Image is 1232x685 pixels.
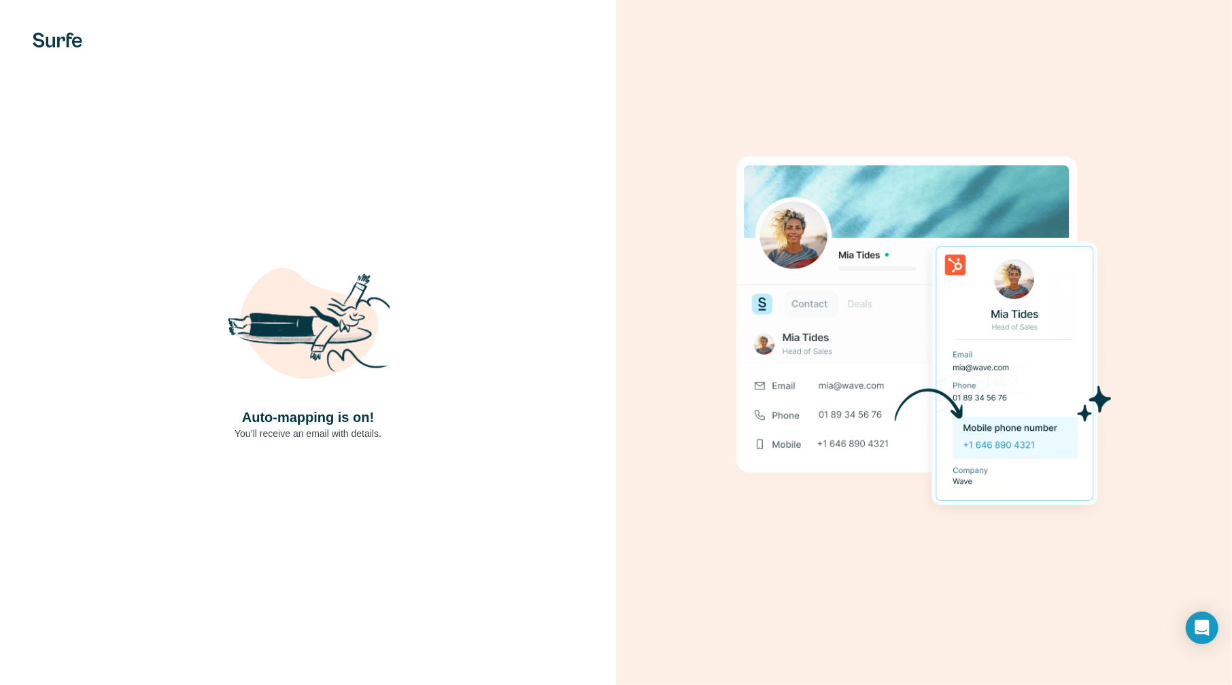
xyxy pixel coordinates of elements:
div: Open Intercom Messenger [1186,612,1218,644]
img: Download Success [736,156,1112,528]
img: Shaka Illustration [226,245,390,408]
h4: Auto-mapping is on! [242,408,374,427]
p: You’ll receive an email with details. [235,427,381,440]
img: Surfe's logo [33,33,82,48]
